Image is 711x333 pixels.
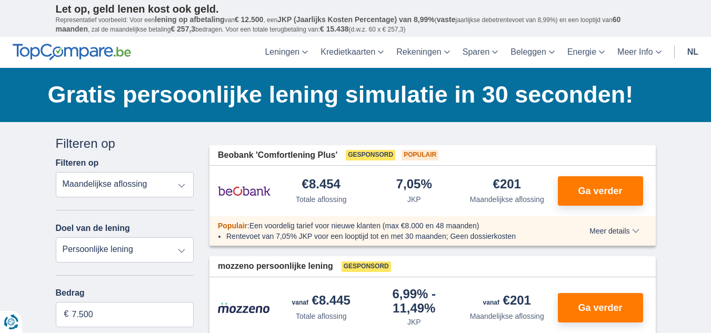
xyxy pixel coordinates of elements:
span: Gesponsord [346,150,395,160]
span: mozzeno persoonlijke lening [218,260,333,273]
div: Totale aflossing [296,194,347,205]
span: lening op afbetaling [155,15,224,24]
span: € 15.438 [320,25,349,33]
span: vaste [437,15,456,24]
a: Meer Info [611,37,668,68]
p: Let op, geld lenen kost ook geld. [56,3,656,15]
label: Doel van de lening [56,224,130,233]
div: €201 [493,178,521,192]
a: nl [681,37,705,68]
img: product.pl.alt Mozzeno [218,302,271,314]
div: Filteren op [56,135,194,153]
button: Ga verder [558,293,643,322]
a: Energie [561,37,611,68]
h1: Gratis persoonlijke lening simulatie in 30 seconden! [48,78,656,111]
a: Sparen [456,37,505,68]
div: Totale aflossing [296,311,347,321]
span: Populair [402,150,438,160]
label: Bedrag [56,288,194,298]
img: product.pl.alt Beobank [218,178,271,204]
span: Meer details [589,227,639,235]
span: Een voordelig tarief voor nieuwe klanten (max €8.000 en 48 maanden) [249,221,479,230]
span: Gesponsord [342,261,391,272]
a: Kredietkaarten [314,37,390,68]
span: € 12.500 [235,15,264,24]
div: 7,05% [396,178,432,192]
span: Beobank 'Comfortlening Plus' [218,149,337,162]
div: JKP [407,317,421,327]
div: €8.445 [292,294,351,309]
a: Leningen [258,37,314,68]
div: €201 [483,294,531,309]
div: 6,99% [372,288,457,315]
span: JKP (Jaarlijks Kosten Percentage) van 8,99% [277,15,435,24]
div: €8.454 [302,178,341,192]
div: Maandelijkse aflossing [470,311,544,321]
span: Populair [218,221,247,230]
button: Meer details [582,227,647,235]
div: : [209,220,559,231]
button: Ga verder [558,176,643,206]
img: TopCompare [13,44,131,60]
label: Filteren op [56,158,99,168]
span: Ga verder [578,186,622,196]
div: JKP [407,194,421,205]
div: Maandelijkse aflossing [470,194,544,205]
a: Rekeningen [390,37,456,68]
span: € 257,3 [171,25,195,33]
li: Rentevoet van 7,05% JKP voor een looptijd tot en met 30 maanden; Geen dossierkosten [226,231,551,241]
p: Representatief voorbeeld: Voor een van , een ( jaarlijkse debetrentevoet van 8,99%) en een loopti... [56,15,656,34]
span: € [64,308,69,320]
span: 60 maanden [56,15,621,33]
a: Beleggen [504,37,561,68]
span: Ga verder [578,303,622,312]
